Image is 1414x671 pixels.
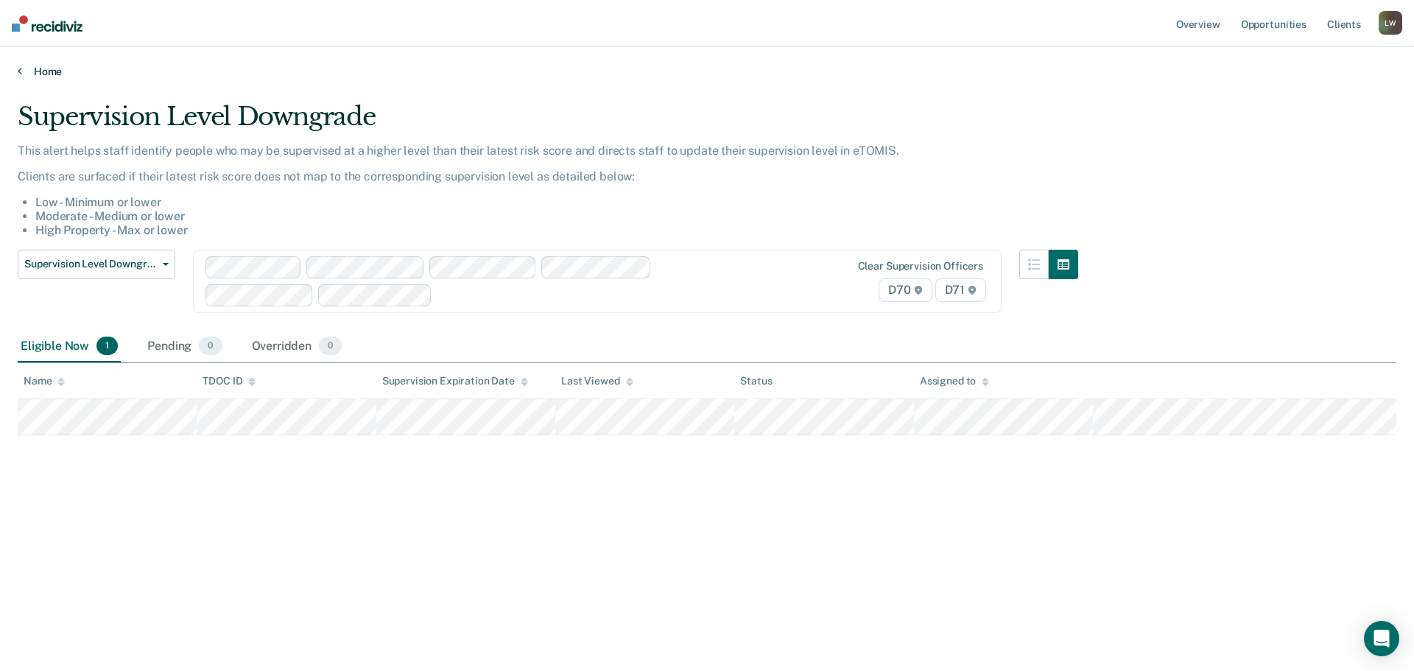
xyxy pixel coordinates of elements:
button: LW [1379,11,1402,35]
div: Supervision Level Downgrade [18,102,1078,144]
div: Open Intercom Messenger [1364,621,1399,656]
p: This alert helps staff identify people who may be supervised at a higher level than their latest ... [18,144,1078,158]
a: Home [18,65,1396,78]
span: 0 [199,337,222,356]
div: Status [740,375,772,387]
li: Low - Minimum or lower [35,195,1078,209]
li: Moderate - Medium or lower [35,209,1078,223]
div: Pending0 [144,331,225,363]
div: Supervision Expiration Date [382,375,528,387]
li: High Property - Max or lower [35,223,1078,237]
div: Overridden0 [249,331,345,363]
button: Supervision Level Downgrade [18,250,175,279]
p: Clients are surfaced if their latest risk score does not map to the corresponding supervision lev... [18,169,1078,183]
span: D71 [935,278,986,302]
span: D70 [879,278,932,302]
div: L W [1379,11,1402,35]
span: 0 [319,337,342,356]
div: Name [24,375,65,387]
img: Recidiviz [12,15,82,32]
div: Eligible Now1 [18,331,121,363]
span: Supervision Level Downgrade [24,258,157,270]
div: Assigned to [920,375,989,387]
div: Clear supervision officers [858,260,983,273]
div: TDOC ID [203,375,256,387]
div: Last Viewed [561,375,633,387]
span: 1 [96,337,118,356]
